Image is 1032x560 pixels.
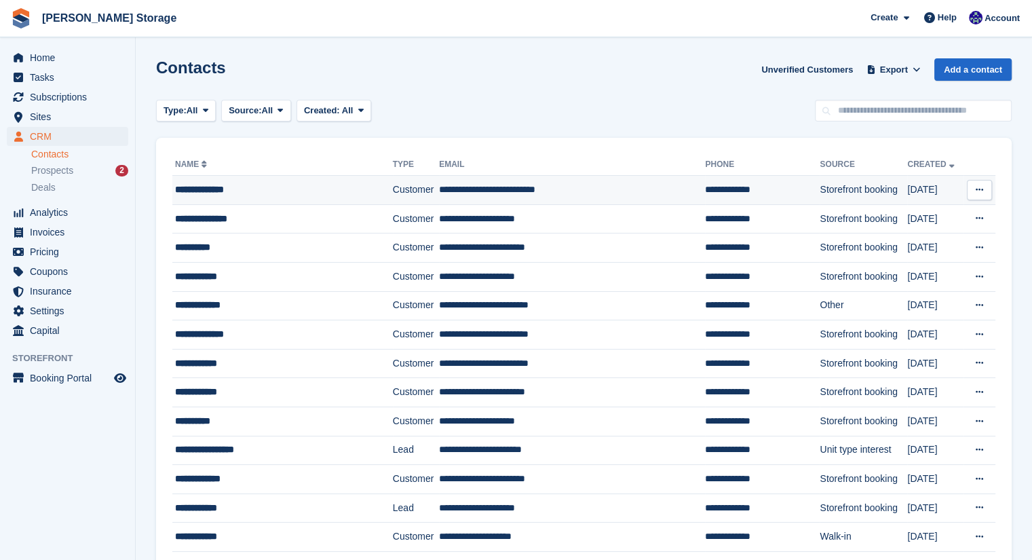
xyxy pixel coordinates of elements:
a: menu [7,242,128,261]
span: Home [30,48,111,67]
span: Sites [30,107,111,126]
a: menu [7,88,128,107]
span: Insurance [30,282,111,301]
span: All [187,104,198,117]
td: Other [820,291,907,320]
h1: Contacts [156,58,226,77]
td: Customer [393,465,439,494]
span: Account [985,12,1020,25]
span: All [262,104,273,117]
td: [DATE] [907,523,963,552]
a: menu [7,301,128,320]
span: Settings [30,301,111,320]
span: Tasks [30,68,111,87]
td: Storefront booking [820,465,907,494]
a: Name [175,160,210,169]
span: All [342,105,353,115]
a: Deals [31,181,128,195]
td: [DATE] [907,349,963,378]
td: Storefront booking [820,234,907,263]
td: Storefront booking [820,204,907,234]
td: [DATE] [907,378,963,407]
td: [DATE] [907,204,963,234]
span: Export [880,63,908,77]
img: Ross Watt [969,11,982,24]
td: Customer [393,320,439,350]
td: Storefront booking [820,320,907,350]
div: 2 [115,165,128,176]
th: Email [439,154,705,176]
td: [DATE] [907,436,963,465]
td: [DATE] [907,262,963,291]
a: Prospects 2 [31,164,128,178]
a: Preview store [112,370,128,386]
span: Invoices [30,223,111,242]
a: [PERSON_NAME] Storage [37,7,182,29]
a: menu [7,282,128,301]
span: Source: [229,104,261,117]
a: menu [7,203,128,222]
td: [DATE] [907,493,963,523]
td: [DATE] [907,234,963,263]
button: Type: All [156,100,216,122]
a: menu [7,127,128,146]
td: Lead [393,493,439,523]
a: menu [7,68,128,87]
a: menu [7,48,128,67]
a: menu [7,107,128,126]
span: CRM [30,127,111,146]
td: [DATE] [907,176,963,205]
span: Analytics [30,203,111,222]
td: Customer [393,234,439,263]
span: Pricing [30,242,111,261]
span: Type: [164,104,187,117]
td: [DATE] [907,465,963,494]
td: Storefront booking [820,176,907,205]
a: Add a contact [934,58,1012,81]
td: Walk-in [820,523,907,552]
td: Storefront booking [820,349,907,378]
button: Created: All [297,100,371,122]
td: Unit type interest [820,436,907,465]
td: Storefront booking [820,407,907,436]
td: Customer [393,291,439,320]
img: stora-icon-8386f47178a22dfd0bd8f6a31ec36ba5ce8667c1dd55bd0f319d3a0aa187defe.svg [11,8,31,29]
a: Unverified Customers [756,58,858,81]
span: Capital [30,321,111,340]
span: Create [871,11,898,24]
td: Lead [393,436,439,465]
span: Help [938,11,957,24]
td: Storefront booking [820,493,907,523]
td: Customer [393,407,439,436]
span: Deals [31,181,56,194]
button: Source: All [221,100,291,122]
span: Subscriptions [30,88,111,107]
td: [DATE] [907,407,963,436]
span: Booking Portal [30,369,111,388]
span: Storefront [12,352,135,365]
th: Type [393,154,439,176]
span: Prospects [31,164,73,177]
a: menu [7,321,128,340]
span: Coupons [30,262,111,281]
th: Phone [705,154,820,176]
a: menu [7,262,128,281]
td: Customer [393,349,439,378]
td: Customer [393,523,439,552]
a: Contacts [31,148,128,161]
td: Customer [393,204,439,234]
td: Customer [393,176,439,205]
td: Storefront booking [820,262,907,291]
td: Customer [393,262,439,291]
span: Created: [304,105,340,115]
button: Export [864,58,923,81]
a: Created [907,160,957,169]
td: Storefront booking [820,378,907,407]
th: Source [820,154,907,176]
td: Customer [393,378,439,407]
a: menu [7,369,128,388]
a: menu [7,223,128,242]
td: [DATE] [907,291,963,320]
td: [DATE] [907,320,963,350]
